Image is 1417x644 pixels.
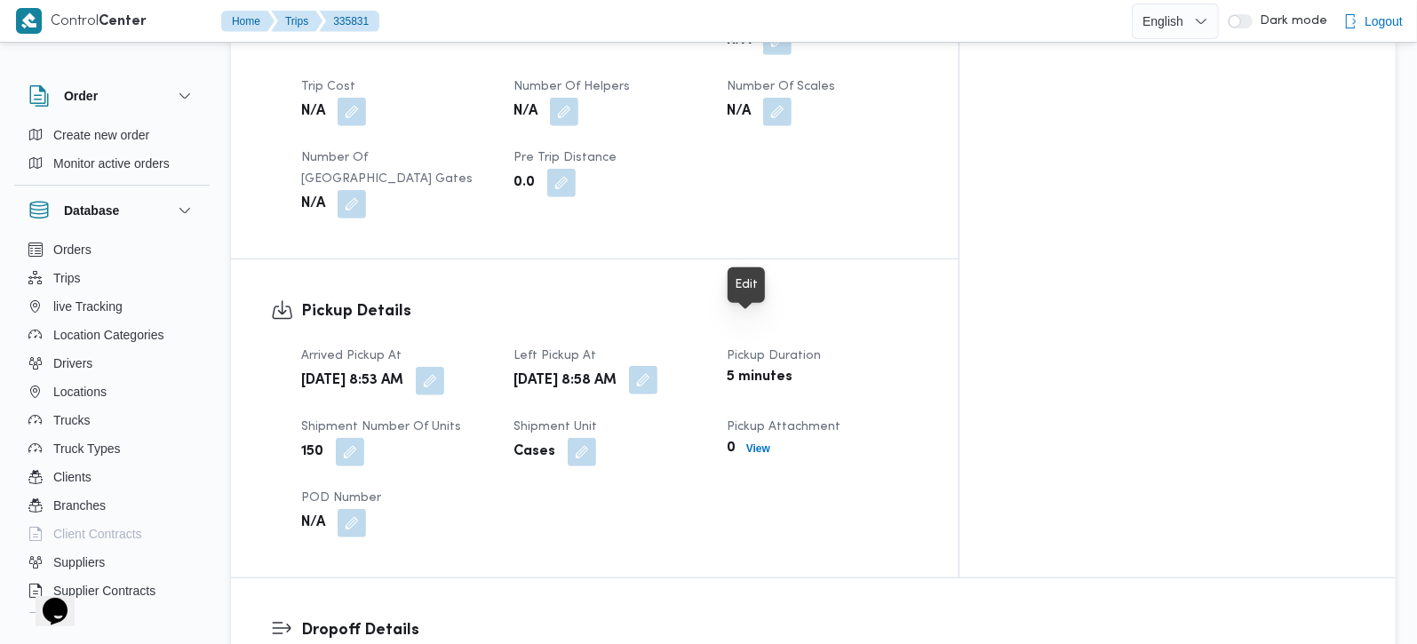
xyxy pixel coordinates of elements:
button: Database [28,200,195,221]
span: Shipment Unit [513,421,597,433]
span: Pre Trip Distance [513,152,617,163]
b: [DATE] 8:58 AM [513,370,617,392]
h3: Dropoff Details [301,618,1356,642]
span: Client Contracts [53,523,142,545]
span: Create new order [53,124,149,146]
span: Suppliers [53,552,105,573]
button: Location Categories [21,321,203,349]
button: Trips [271,11,322,32]
button: Trucks [21,406,203,434]
span: Number of Helpers [513,81,630,92]
span: Left Pickup At [513,350,596,362]
h3: Pickup Details [301,299,919,323]
span: Supplier Contracts [53,580,155,601]
button: 335831 [319,11,379,32]
button: Drivers [21,349,203,378]
button: Supplier Contracts [21,576,203,605]
button: Suppliers [21,548,203,576]
span: Number of Scales [727,81,835,92]
button: Home [221,11,275,32]
span: Clients [53,466,92,488]
b: N/A [301,101,325,123]
b: 5 minutes [727,367,792,388]
b: 0 [727,438,736,459]
span: Arrived Pickup At [301,350,402,362]
span: Orders [53,239,92,260]
b: N/A [727,101,751,123]
button: Logout [1336,4,1410,39]
button: Devices [21,605,203,633]
span: Trucks [53,409,90,431]
span: Number of [GEOGRAPHIC_DATA] Gates [301,152,473,185]
button: Create new order [21,121,203,149]
span: Trips [53,267,81,289]
b: 150 [301,441,323,463]
span: Shipment Number of Units [301,421,461,433]
button: Orders [21,235,203,264]
button: Clients [21,463,203,491]
button: View [739,438,777,459]
button: Client Contracts [21,520,203,548]
span: Dark mode [1253,14,1327,28]
button: live Tracking [21,292,203,321]
span: Branches [53,495,106,516]
h3: Database [64,200,119,221]
button: Locations [21,378,203,406]
h3: Order [64,85,98,107]
div: Order [14,121,210,185]
div: Edit [735,274,758,296]
span: Monitor active orders [53,153,170,174]
b: N/A [301,194,325,215]
button: Trips [21,264,203,292]
span: Pickup Attachment [727,421,840,433]
span: Trip Cost [301,81,355,92]
span: Drivers [53,353,92,374]
span: live Tracking [53,296,123,317]
b: Center [99,15,147,28]
button: Monitor active orders [21,149,203,178]
b: [DATE] 8:53 AM [301,370,403,392]
button: Branches [21,491,203,520]
b: View [746,442,770,455]
span: Pickup Duration [727,350,821,362]
button: Order [28,85,195,107]
b: 0.0 [513,172,535,194]
b: Cases [513,441,555,463]
img: X8yXhbKr1z7QwAAAABJRU5ErkJggg== [16,8,42,34]
b: N/A [301,513,325,534]
span: Devices [53,608,98,630]
button: Truck Types [21,434,203,463]
span: Locations [53,381,107,402]
b: N/A [513,101,537,123]
span: Location Categories [53,324,164,346]
span: Logout [1365,11,1403,32]
iframe: chat widget [18,573,75,626]
span: Truck Types [53,438,120,459]
div: Database [14,235,210,620]
span: POD Number [301,492,381,504]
